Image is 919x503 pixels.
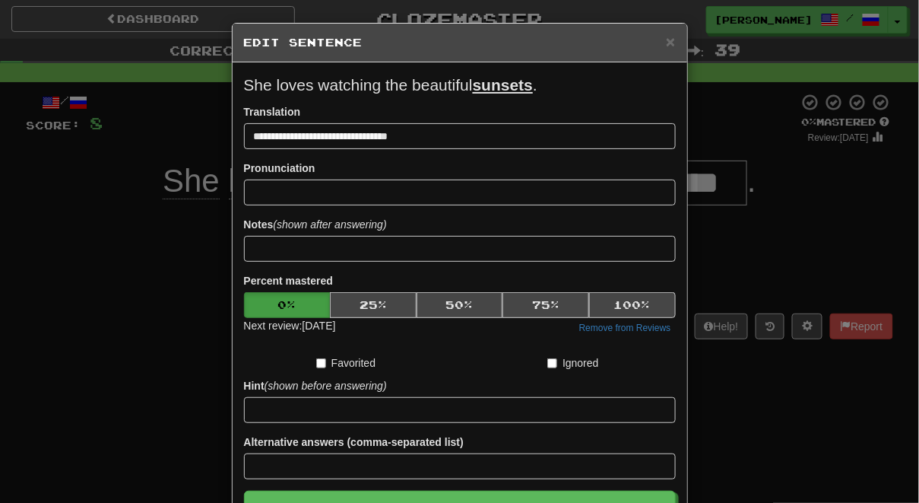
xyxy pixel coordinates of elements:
[244,318,336,336] div: Next review: [DATE]
[547,355,598,371] label: Ignored
[244,161,315,176] label: Pronunciation
[265,380,387,392] em: (shown before answering)
[244,217,387,232] label: Notes
[316,358,326,368] input: Favorited
[244,378,387,393] label: Hint
[666,33,675,49] button: Close
[330,292,417,318] button: 25%
[666,33,675,50] span: ×
[589,292,676,318] button: 100%
[244,292,676,318] div: Percent mastered
[244,104,301,119] label: Translation
[244,435,464,450] label: Alternative answers (comma-separated list)
[273,218,386,231] em: (shown after answering)
[244,273,334,288] label: Percent mastered
[575,320,676,336] button: Remove from Reviews
[417,292,503,318] button: 50%
[244,292,331,318] button: 0%
[316,355,376,371] label: Favorited
[547,358,557,368] input: Ignored
[244,35,676,50] h5: Edit Sentence
[502,292,589,318] button: 75%
[244,74,676,97] p: She loves watching the beautiful .
[473,76,533,94] u: sunsets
